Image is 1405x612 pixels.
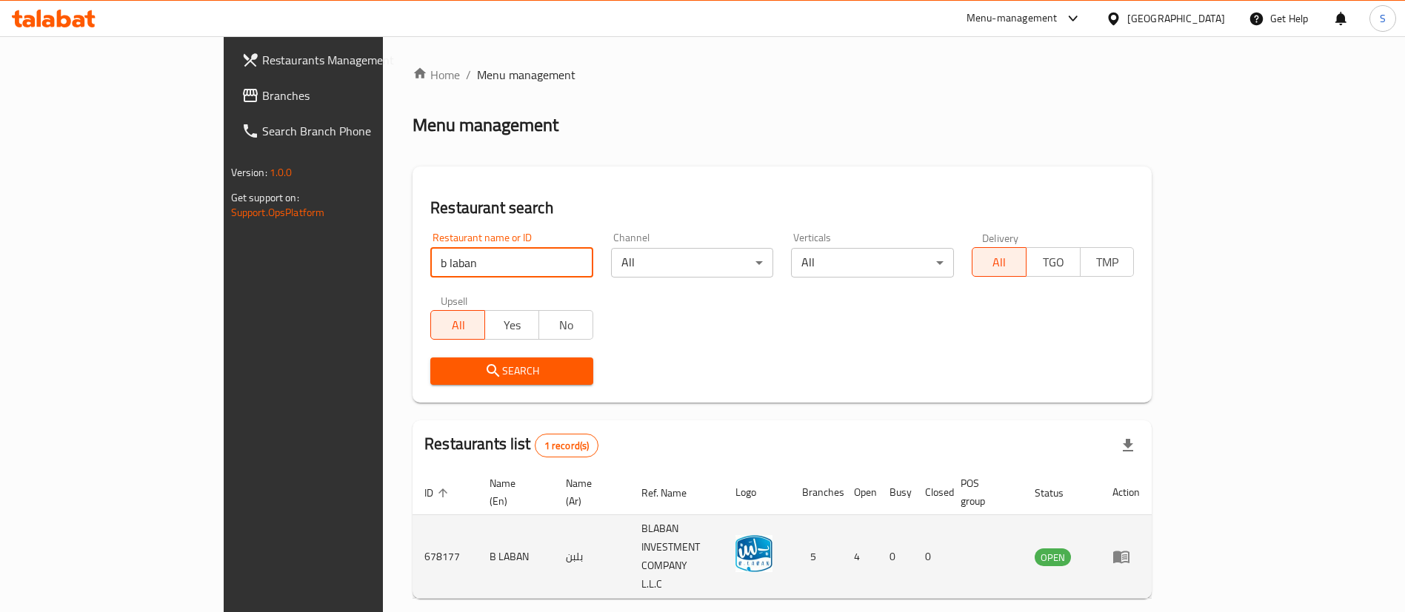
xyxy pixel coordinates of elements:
[262,122,447,140] span: Search Branch Phone
[913,470,949,515] th: Closed
[554,515,630,599] td: بلبن
[1080,247,1135,277] button: TMP
[413,470,1152,599] table: enhanced table
[735,535,772,572] img: B LABAN
[538,310,593,340] button: No
[1127,10,1225,27] div: [GEOGRAPHIC_DATA]
[1101,470,1152,515] th: Action
[424,433,598,457] h2: Restaurants list
[437,315,479,336] span: All
[262,87,447,104] span: Branches
[231,188,299,207] span: Get support on:
[978,252,1021,273] span: All
[878,470,913,515] th: Busy
[545,315,587,336] span: No
[230,113,458,149] a: Search Branch Phone
[270,163,293,182] span: 1.0.0
[1035,484,1083,502] span: Status
[842,470,878,515] th: Open
[842,515,878,599] td: 4
[478,515,553,599] td: B LABAN
[878,515,913,599] td: 0
[441,295,468,306] label: Upsell
[491,315,533,336] span: Yes
[1035,549,1071,566] span: OPEN
[1112,548,1140,565] div: Menu
[262,51,447,69] span: Restaurants Management
[1110,428,1146,463] div: Export file
[484,310,539,340] button: Yes
[630,515,724,599] td: BLABAN INVESTMENT COMPANY L.L.C
[1087,252,1129,273] span: TMP
[972,247,1027,277] button: All
[430,248,593,278] input: Search for restaurant name or ID..
[442,362,581,380] span: Search
[913,515,949,599] td: 0
[230,42,458,78] a: Restaurants Management
[490,474,535,510] span: Name (En)
[566,474,612,510] span: Name (Ar)
[466,66,471,84] li: /
[611,248,774,278] div: All
[1026,247,1081,277] button: TGO
[535,439,598,453] span: 1 record(s)
[790,515,842,599] td: 5
[641,484,706,502] span: Ref. Name
[230,78,458,113] a: Branches
[413,113,558,137] h2: Menu management
[430,197,1134,219] h2: Restaurant search
[430,310,485,340] button: All
[424,484,453,502] span: ID
[790,470,842,515] th: Branches
[967,10,1058,27] div: Menu-management
[413,66,1152,84] nav: breadcrumb
[1380,10,1386,27] span: S
[231,203,325,222] a: Support.OpsPlatform
[1032,252,1075,273] span: TGO
[724,470,790,515] th: Logo
[982,232,1019,243] label: Delivery
[791,248,954,278] div: All
[961,474,1006,510] span: POS group
[430,357,593,385] button: Search
[231,163,267,182] span: Version:
[477,66,575,84] span: Menu management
